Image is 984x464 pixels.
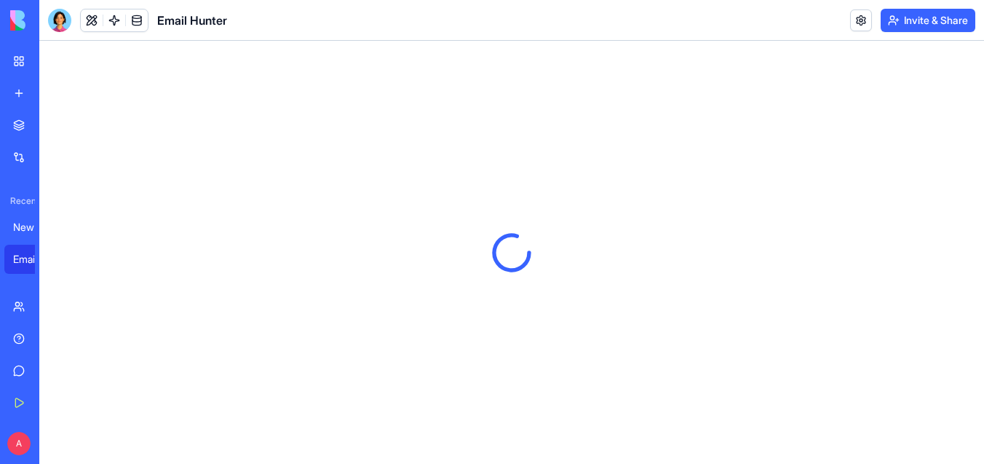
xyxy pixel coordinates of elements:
a: Email Hunter [4,245,63,274]
span: Email Hunter [157,12,227,29]
span: A [7,432,31,455]
a: New App [4,213,63,242]
div: New App [13,220,54,235]
img: logo [10,10,100,31]
button: Invite & Share [881,9,975,32]
div: Email Hunter [13,252,54,267]
span: Recent [4,195,35,207]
